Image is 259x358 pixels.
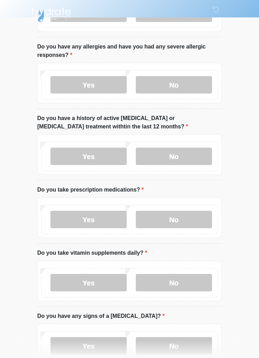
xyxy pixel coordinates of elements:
label: Do you take prescription medications? [37,186,144,194]
label: No [136,76,212,94]
label: Yes [50,76,127,94]
label: No [136,211,212,229]
label: Do you have any signs of a [MEDICAL_DATA]? [37,312,165,321]
label: No [136,148,212,165]
label: No [136,337,212,355]
label: Yes [50,148,127,165]
label: Do you have any allergies and have you had any severe allergic responses? [37,43,222,60]
img: Hydrate IV Bar - Chandler Logo [30,5,72,23]
label: Do you have a history of active [MEDICAL_DATA] or [MEDICAL_DATA] treatment withtin the last 12 mo... [37,114,222,131]
label: No [136,274,212,292]
label: Yes [50,274,127,292]
label: Yes [50,337,127,355]
label: Yes [50,211,127,229]
label: Do you take vitamin supplements daily? [37,249,147,258]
